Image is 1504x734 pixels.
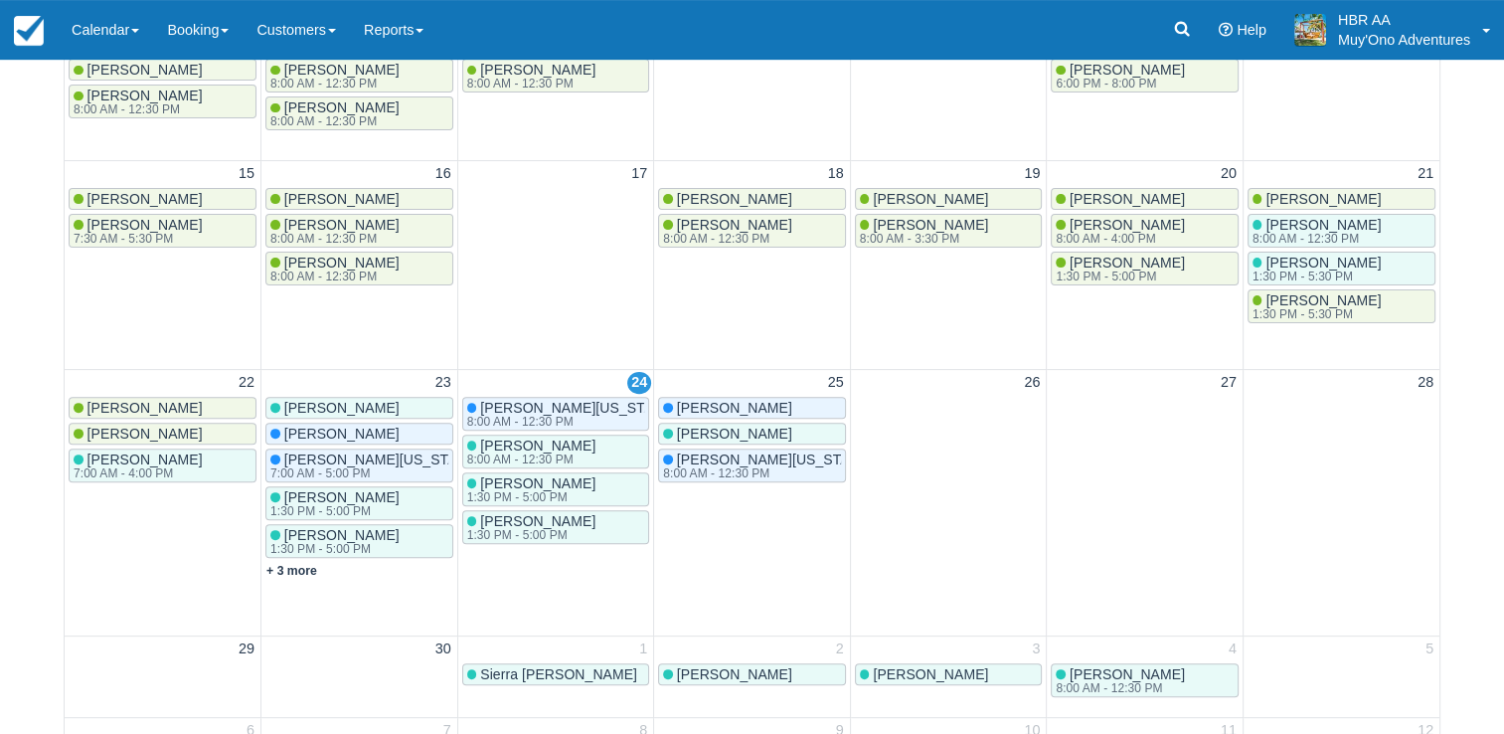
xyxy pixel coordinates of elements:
[462,472,650,506] a: [PERSON_NAME]1:30 PM - 5:00 PM
[270,505,396,517] div: 1:30 PM - 5:00 PM
[480,475,595,491] span: [PERSON_NAME]
[74,103,199,115] div: 8:00 AM - 12:30 PM
[265,252,453,285] a: [PERSON_NAME]8:00 AM - 12:30 PM
[658,663,846,685] a: [PERSON_NAME]
[873,191,988,207] span: [PERSON_NAME]
[855,214,1043,248] a: [PERSON_NAME]8:00 AM - 3:30 PM
[265,397,453,419] a: [PERSON_NAME]
[873,666,988,682] span: [PERSON_NAME]
[1070,62,1185,78] span: [PERSON_NAME]
[480,666,637,682] span: Sierra [PERSON_NAME]
[1294,14,1326,46] img: A20
[627,372,651,394] a: 24
[265,214,453,248] a: [PERSON_NAME]8:00 AM - 12:30 PM
[1217,372,1241,394] a: 27
[235,639,258,660] a: 29
[824,163,848,185] a: 18
[1070,255,1185,271] span: [PERSON_NAME]
[1070,217,1185,233] span: [PERSON_NAME]
[1056,78,1181,90] div: 6:00 PM - 8:00 PM
[74,467,199,479] div: 7:00 AM - 4:00 PM
[266,564,317,578] a: + 3 more
[873,217,988,233] span: [PERSON_NAME]
[467,454,592,465] div: 8:00 AM - 12:30 PM
[284,255,400,271] span: [PERSON_NAME]
[462,397,650,431] a: [PERSON_NAME][US_STATE]8:00 AM - 12:30 PM
[284,217,400,233] span: [PERSON_NAME]
[860,233,985,245] div: 8:00 AM - 3:30 PM
[663,233,788,245] div: 8:00 AM - 12:30 PM
[69,423,256,445] a: [PERSON_NAME]
[462,59,650,92] a: [PERSON_NAME]8:00 AM - 12:30 PM
[87,88,203,103] span: [PERSON_NAME]
[658,188,846,210] a: [PERSON_NAME]
[265,449,453,482] a: [PERSON_NAME][US_STATE]7:00 AM - 5:00 PM
[270,543,396,555] div: 1:30 PM - 5:00 PM
[431,163,455,185] a: 16
[87,62,203,78] span: [PERSON_NAME]
[824,372,848,394] a: 25
[467,416,670,428] div: 8:00 AM - 12:30 PM
[677,666,792,682] span: [PERSON_NAME]
[265,486,453,520] a: [PERSON_NAME]1:30 PM - 5:00 PM
[658,397,846,419] a: [PERSON_NAME]
[1020,163,1044,185] a: 19
[658,449,846,482] a: [PERSON_NAME][US_STATE]8:00 AM - 12:30 PM
[1056,682,1181,694] div: 8:00 AM - 12:30 PM
[467,529,592,541] div: 1:30 PM - 5:00 PM
[1421,639,1437,660] a: 5
[270,78,396,90] div: 8:00 AM - 12:30 PM
[69,59,256,81] a: [PERSON_NAME]
[235,163,258,185] a: 15
[480,400,674,416] span: [PERSON_NAME][US_STATE]
[284,400,400,416] span: [PERSON_NAME]
[677,400,792,416] span: [PERSON_NAME]
[270,233,396,245] div: 8:00 AM - 12:30 PM
[284,99,400,115] span: [PERSON_NAME]
[1248,252,1435,285] a: [PERSON_NAME]1:30 PM - 5:30 PM
[1051,252,1239,285] a: [PERSON_NAME]1:30 PM - 5:00 PM
[431,372,455,394] a: 23
[1051,188,1239,210] a: [PERSON_NAME]
[1051,214,1239,248] a: [PERSON_NAME]8:00 AM - 4:00 PM
[855,188,1043,210] a: [PERSON_NAME]
[284,62,400,78] span: [PERSON_NAME]
[677,217,792,233] span: [PERSON_NAME]
[74,233,199,245] div: 7:30 AM - 5:30 PM
[69,85,256,118] a: [PERSON_NAME]8:00 AM - 12:30 PM
[1338,10,1470,30] p: HBR AA
[87,400,203,416] span: [PERSON_NAME]
[855,663,1043,685] a: [PERSON_NAME]
[658,423,846,445] a: [PERSON_NAME]
[1070,191,1185,207] span: [PERSON_NAME]
[1265,255,1381,271] span: [PERSON_NAME]
[270,115,396,127] div: 8:00 AM - 12:30 PM
[87,426,203,442] span: [PERSON_NAME]
[284,527,400,543] span: [PERSON_NAME]
[1020,372,1044,394] a: 26
[832,639,848,660] a: 2
[235,372,258,394] a: 22
[1248,289,1435,323] a: [PERSON_NAME]1:30 PM - 5:30 PM
[270,467,473,479] div: 7:00 AM - 5:00 PM
[270,271,396,282] div: 8:00 AM - 12:30 PM
[1414,163,1437,185] a: 21
[69,214,256,248] a: [PERSON_NAME]7:30 AM - 5:30 PM
[1265,292,1381,308] span: [PERSON_NAME]
[284,489,400,505] span: [PERSON_NAME]
[1253,308,1378,320] div: 1:30 PM - 5:30 PM
[677,426,792,442] span: [PERSON_NAME]
[284,426,400,442] span: [PERSON_NAME]
[265,188,453,210] a: [PERSON_NAME]
[87,452,203,467] span: [PERSON_NAME]
[69,449,256,482] a: [PERSON_NAME]7:00 AM - 4:00 PM
[265,59,453,92] a: [PERSON_NAME]8:00 AM - 12:30 PM
[627,163,651,185] a: 17
[1253,233,1378,245] div: 8:00 AM - 12:30 PM
[1248,188,1435,210] a: [PERSON_NAME]
[69,188,256,210] a: [PERSON_NAME]
[87,191,203,207] span: [PERSON_NAME]
[1219,23,1233,37] i: Help
[1056,233,1181,245] div: 8:00 AM - 4:00 PM
[480,62,595,78] span: [PERSON_NAME]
